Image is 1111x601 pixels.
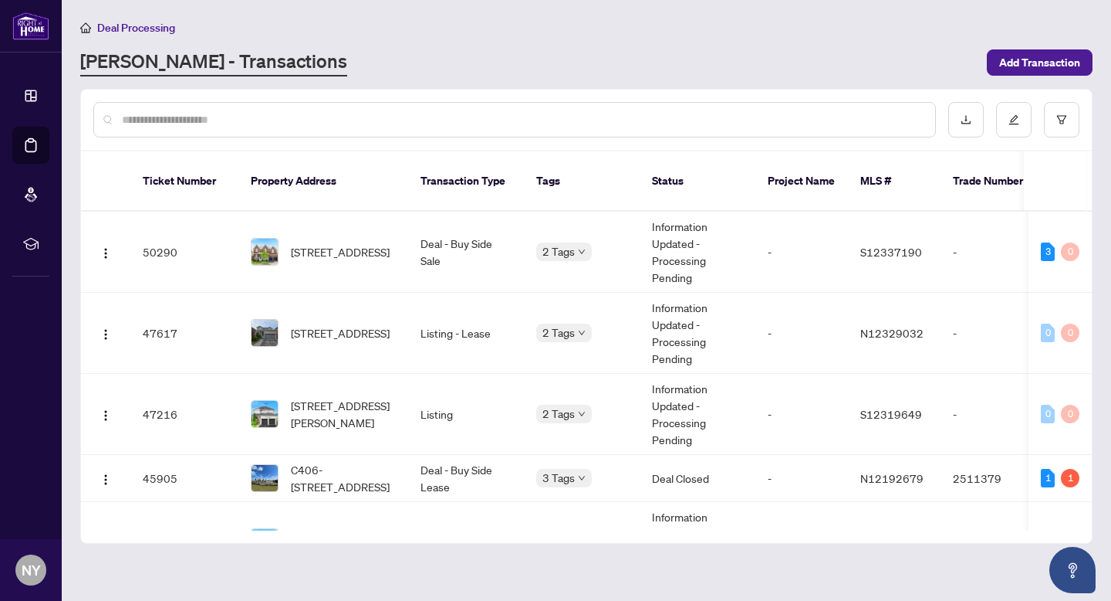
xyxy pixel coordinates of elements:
[100,409,112,422] img: Logo
[640,455,755,502] td: Deal Closed
[640,151,755,212] th: Status
[93,321,118,345] button: Logo
[640,293,755,374] td: Information Updated - Processing Pending
[238,151,408,212] th: Property Address
[755,455,848,502] td: -
[1044,102,1079,138] button: filter
[1056,114,1067,125] span: filter
[578,248,586,256] span: down
[93,466,118,491] button: Logo
[640,374,755,455] td: Information Updated - Processing Pending
[22,559,41,581] span: NY
[542,469,575,487] span: 3 Tags
[408,455,524,502] td: Deal - Buy Side Lease
[12,12,49,40] img: logo
[542,324,575,341] span: 2 Tags
[940,374,1049,455] td: -
[860,245,922,259] span: S12337190
[130,502,238,583] td: 44374
[408,374,524,455] td: Listing
[97,21,175,35] span: Deal Processing
[755,374,848,455] td: -
[961,114,971,125] span: download
[940,455,1049,502] td: 2511379
[252,529,278,555] img: thumbnail-img
[940,502,1049,583] td: -
[408,212,524,293] td: Deal - Buy Side Sale
[860,471,924,485] span: N12192679
[80,49,347,76] a: [PERSON_NAME] - Transactions
[524,151,640,212] th: Tags
[940,293,1049,374] td: -
[860,326,924,340] span: N12329032
[100,328,112,341] img: Logo
[940,212,1049,293] td: -
[1041,324,1055,342] div: 0
[1041,243,1055,261] div: 3
[1008,114,1019,125] span: edit
[100,247,112,260] img: Logo
[640,212,755,293] td: Information Updated - Processing Pending
[1061,469,1079,487] div: 1
[291,243,390,260] span: [STREET_ADDRESS]
[848,151,940,212] th: MLS #
[130,151,238,212] th: Ticket Number
[542,405,575,423] span: 2 Tags
[93,530,118,555] button: Logo
[1061,243,1079,261] div: 0
[1061,324,1079,342] div: 0
[252,401,278,427] img: thumbnail-img
[578,329,586,337] span: down
[755,293,848,374] td: -
[408,293,524,374] td: Listing - Lease
[408,151,524,212] th: Transaction Type
[755,502,848,583] td: -
[996,102,1032,138] button: edit
[408,502,524,583] td: Listing
[1049,547,1096,593] button: Open asap
[130,374,238,455] td: 47216
[1041,469,1055,487] div: 1
[252,320,278,346] img: thumbnail-img
[1041,405,1055,423] div: 0
[93,239,118,264] button: Logo
[130,293,238,374] td: 47617
[130,455,238,502] td: 45905
[252,239,278,265] img: thumbnail-img
[755,151,848,212] th: Project Name
[542,243,575,260] span: 2 Tags
[100,474,112,486] img: Logo
[640,502,755,583] td: Information Updated - Processing Pending
[940,151,1049,212] th: Trade Number
[80,22,91,33] span: home
[291,461,396,495] span: C406-[STREET_ADDRESS]
[860,407,922,421] span: S12319649
[948,102,984,138] button: download
[252,465,278,491] img: thumbnail-img
[999,50,1080,75] span: Add Transaction
[291,397,396,431] span: [STREET_ADDRESS][PERSON_NAME]
[93,402,118,426] button: Logo
[578,410,586,418] span: down
[578,474,586,482] span: down
[987,49,1092,76] button: Add Transaction
[130,212,238,293] td: 50290
[1061,405,1079,423] div: 0
[755,212,848,293] td: -
[291,324,390,341] span: [STREET_ADDRESS]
